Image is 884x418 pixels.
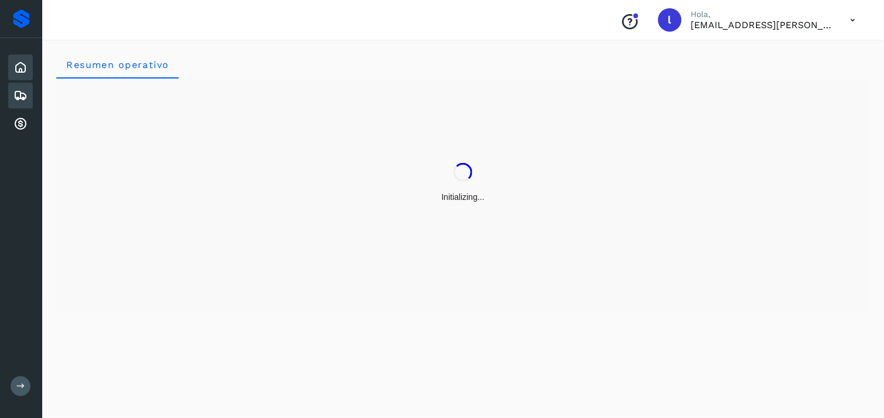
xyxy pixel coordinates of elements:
div: Embarques [8,83,33,108]
span: Resumen operativo [66,59,169,70]
p: lauraamalia.castillo@xpertal.com [691,19,832,30]
p: Hola, [691,9,832,19]
div: Cuentas por cobrar [8,111,33,137]
div: Inicio [8,55,33,80]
